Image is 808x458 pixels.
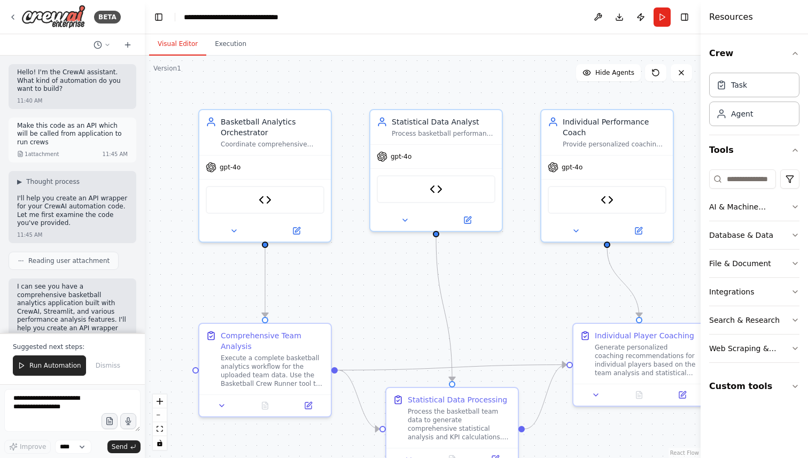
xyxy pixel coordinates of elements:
[709,193,799,221] button: AI & Machine Learning
[25,150,59,158] span: 1 attachment
[595,68,634,77] span: Hide Agents
[392,117,495,127] div: Statistical Data Analyst
[266,224,327,237] button: Open in side panel
[151,10,166,25] button: Hide left sidebar
[119,38,136,51] button: Start a new chat
[184,12,278,22] nav: breadcrumb
[540,109,674,243] div: Individual Performance CoachProvide personalized coaching recommendations for individual basketba...
[17,231,42,239] div: 11:45 AM
[392,129,495,138] div: Process basketball performance data to extract key statistics, identify trends, and generate data...
[595,330,694,341] div: Individual Player Coaching
[572,323,706,407] div: Individual Player CoachingGenerate personalized coaching recommendations for individual players b...
[709,68,799,135] div: Crew
[525,360,566,434] g: Edge from 9a2cb10a-ae3d-4bcc-b786-7649c95a87b2 to 9ec5490c-6c14-4295-832c-1cea9e82f1e0
[709,371,799,401] button: Custom tools
[4,440,51,454] button: Improve
[431,237,457,381] g: Edge from 8ddcaae6-7410-4884-83c4-58d9fb262386 to 9a2cb10a-ae3d-4bcc-b786-7649c95a87b2
[221,140,324,149] div: Coordinate comprehensive basketball analytics workflows using specialized tools to analyze team a...
[709,38,799,68] button: Crew
[391,152,411,161] span: gpt-4o
[563,117,666,138] div: Individual Performance Coach
[709,335,799,362] button: Web Scraping & Browsing
[709,286,754,297] div: Integrations
[17,177,80,186] button: ▶Thought process
[709,221,799,249] button: Database & Data
[220,163,240,172] span: gpt-4o
[595,343,698,377] div: Generate personalized coaching recommendations for individual players based on the team analysis ...
[709,165,799,371] div: Tools
[90,355,126,376] button: Dismiss
[709,315,780,325] div: Search & Research
[709,306,799,334] button: Search & Research
[20,443,46,451] span: Improve
[17,122,128,147] p: Make this code as an API which will be called from application to run crews
[731,108,753,119] div: Agent
[601,193,613,206] img: Basketball Player Recommender
[96,361,120,370] span: Dismiss
[709,258,771,269] div: File & Document
[94,11,121,24] div: BETA
[408,394,507,405] div: Statistical Data Processing
[221,330,324,352] div: Comprehensive Team Analysis
[13,343,132,351] p: Suggested next steps:
[13,355,86,376] button: Run Automation
[198,323,332,417] div: Comprehensive Team AnalysisExecute a complete basketball analytics workflow for the uploaded team...
[120,413,136,429] button: Click to speak your automation idea
[617,389,662,401] button: No output available
[17,195,128,228] p: I'll help you create an API wrapper for your CrewAI automation code. Let me first examine the cod...
[29,361,81,370] span: Run Automation
[437,214,498,227] button: Open in side panel
[709,250,799,277] button: File & Document
[338,360,566,376] g: Edge from 49aec77f-433d-42ed-93d6-becb80f8b779 to 9ec5490c-6c14-4295-832c-1cea9e82f1e0
[709,11,753,24] h4: Resources
[17,97,42,105] div: 11:40 AM
[221,354,324,388] div: Execute a complete basketball analytics workflow for the uploaded team data. Use the Basketball C...
[259,193,271,206] img: Basketball Crew Runner
[709,278,799,306] button: Integrations
[17,68,128,94] p: Hello! I'm the CrewAI assistant. What kind of automation do you want to build?
[153,408,167,422] button: zoom out
[153,64,181,73] div: Version 1
[89,38,115,51] button: Switch to previous chat
[260,248,270,317] g: Edge from 488877f4-fbd3-4b42-bbef-c370360b3a5b to 49aec77f-433d-42ed-93d6-becb80f8b779
[602,248,644,317] g: Edge from b49bd8d0-7593-4509-8dcc-76e484fdba54 to 9ec5490c-6c14-4295-832c-1cea9e82f1e0
[102,413,118,429] button: Upload files
[243,399,288,412] button: No output available
[221,117,324,138] div: Basketball Analytics Orchestrator
[198,109,332,243] div: Basketball Analytics OrchestratorCoordinate comprehensive basketball analytics workflows using sp...
[21,5,86,29] img: Logo
[709,135,799,165] button: Tools
[103,150,128,158] div: 11:45 AM
[17,177,22,186] span: ▶
[290,399,327,412] button: Open in side panel
[153,394,167,450] div: React Flow controls
[408,407,511,441] div: Process the basketball team data to generate comprehensive statistical analysis and KPI calculati...
[576,64,641,81] button: Hide Agents
[153,436,167,450] button: toggle interactivity
[107,440,141,453] button: Send
[369,109,503,232] div: Statistical Data AnalystProcess basketball performance data to extract key statistics, identify t...
[709,201,791,212] div: AI & Machine Learning
[153,394,167,408] button: zoom in
[670,450,699,456] a: React Flow attribution
[153,422,167,436] button: fit view
[562,163,582,172] span: gpt-4o
[206,33,255,56] button: Execution
[563,140,666,149] div: Provide personalized coaching recommendations for individual basketball players based on their pe...
[664,389,701,401] button: Open in side panel
[28,257,110,265] span: Reading user attachment
[112,443,128,451] span: Send
[608,224,669,237] button: Open in side panel
[338,365,379,434] g: Edge from 49aec77f-433d-42ed-93d6-becb80f8b779 to 9a2cb10a-ae3d-4bcc-b786-7649c95a87b2
[17,283,128,358] p: I can see you have a comprehensive basketball analytics application built with CrewAI, Streamlit,...
[26,177,80,186] span: Thought process
[731,80,747,90] div: Task
[709,230,773,240] div: Database & Data
[677,10,692,25] button: Hide right sidebar
[430,183,442,196] img: Basketball Data Processor
[149,33,206,56] button: Visual Editor
[709,343,791,354] div: Web Scraping & Browsing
